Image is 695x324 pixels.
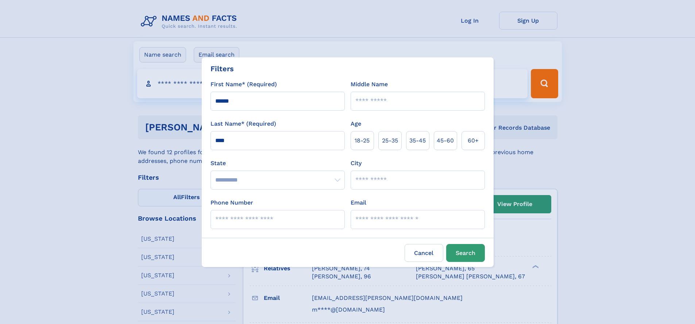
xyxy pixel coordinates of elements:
label: Age [351,119,361,128]
label: Cancel [405,244,443,262]
label: First Name* (Required) [211,80,277,89]
div: Filters [211,63,234,74]
span: 60+ [468,136,479,145]
label: Last Name* (Required) [211,119,276,128]
label: Middle Name [351,80,388,89]
label: Email [351,198,366,207]
span: 35‑45 [409,136,426,145]
button: Search [446,244,485,262]
span: 25‑35 [382,136,398,145]
label: Phone Number [211,198,253,207]
label: State [211,159,345,168]
span: 45‑60 [437,136,454,145]
label: City [351,159,362,168]
span: 18‑25 [355,136,370,145]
